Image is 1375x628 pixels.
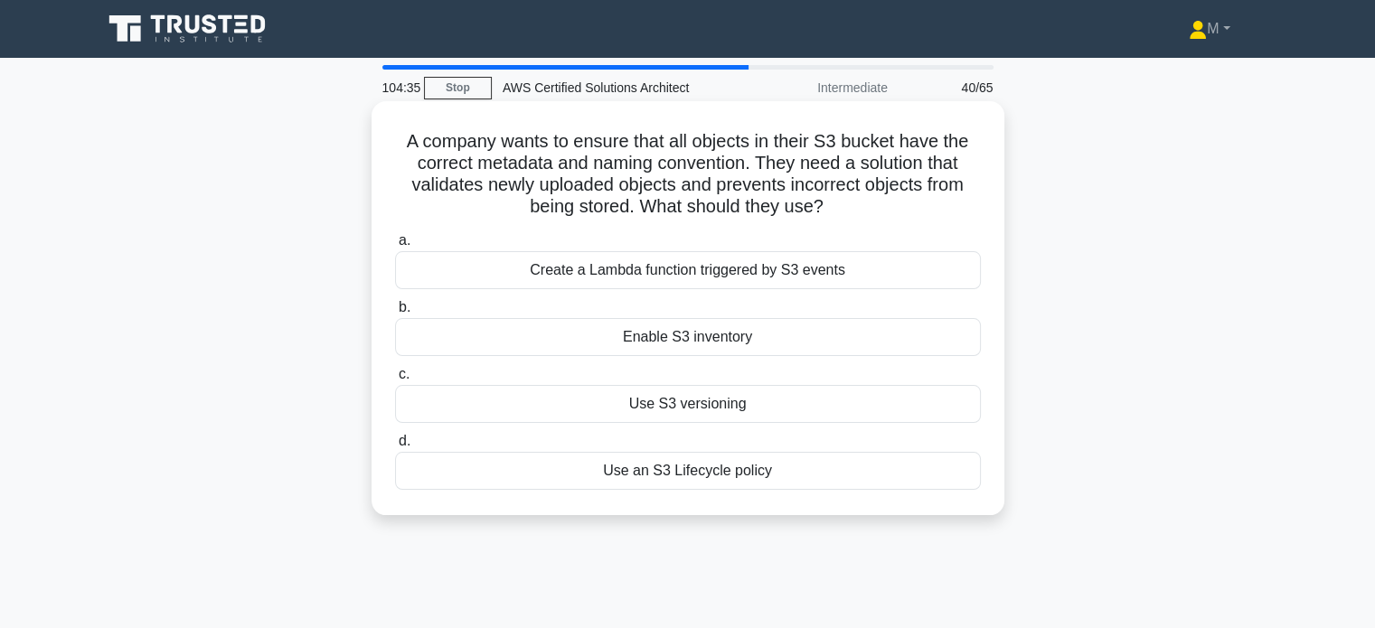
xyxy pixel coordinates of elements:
a: M [1145,11,1273,47]
div: 104:35 [372,70,424,106]
div: Use S3 versioning [395,385,981,423]
div: Create a Lambda function triggered by S3 events [395,251,981,289]
div: AWS Certified Solutions Architect [492,70,740,106]
div: Enable S3 inventory [395,318,981,356]
div: Intermediate [740,70,899,106]
h5: A company wants to ensure that all objects in their S3 bucket have the correct metadata and namin... [393,130,983,219]
span: c. [399,366,410,381]
span: d. [399,433,410,448]
div: 40/65 [899,70,1004,106]
div: Use an S3 Lifecycle policy [395,452,981,490]
span: a. [399,232,410,248]
span: b. [399,299,410,314]
a: Stop [424,77,492,99]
